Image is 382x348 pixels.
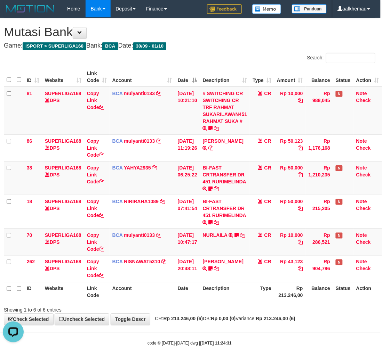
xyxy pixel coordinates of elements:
span: BCA [112,91,123,96]
a: Copy RISNAWAT5310 to clipboard [161,259,166,265]
a: YAHYA2935 [124,165,151,171]
span: CR [264,165,271,171]
th: Account [110,282,175,302]
a: Toggle Descr [111,314,150,325]
th: Rp 213.246,00 [274,282,306,302]
a: Copy Link Code [87,138,104,158]
a: Copy Link Code [87,165,104,184]
span: BCA [112,138,123,144]
th: Website: activate to sort column ascending [42,67,84,87]
input: Search: [326,53,375,63]
span: 70 [27,232,32,238]
span: ISPORT > SUPERLIGA168 [23,42,86,50]
span: Has Note [336,259,343,265]
h4: Game: Bank: Date: [4,42,375,49]
a: Copy Rp 50,000 to clipboard [298,206,303,211]
a: Copy RIRIRAHA1089 to clipboard [160,199,165,204]
span: BCA [102,42,118,50]
strong: Rp 213.246,00 (6) [256,316,296,322]
span: 30/09 - 01/10 [133,42,167,50]
td: Rp 1,210,235 [306,161,333,195]
a: Copy Rp 50,000 to clipboard [298,172,303,177]
td: DPS [42,195,84,229]
a: SUPERLIGA168 [45,91,81,96]
th: ID: activate to sort column ascending [24,67,42,87]
a: Copy YOSI EFENDI to clipboard [214,266,219,272]
a: Copy RATNA SARI to clipboard [209,145,214,151]
img: Feedback.jpg [207,4,242,14]
a: mulyanti0133 [124,91,155,96]
td: [DATE] 20:48:11 [175,255,200,282]
a: Note [356,259,367,265]
th: Type [250,282,274,302]
th: Action: activate to sort column ascending [353,67,382,87]
td: DPS [42,255,84,282]
span: 38 [27,165,32,171]
a: SUPERLIGA168 [45,259,81,265]
th: Website [42,282,84,302]
span: Has Note [336,165,343,171]
a: mulyanti0133 [124,232,155,238]
a: Check [356,266,371,272]
img: panduan.png [292,4,327,14]
a: Copy # SWITCHING CR SWITCHING CR TRF RAHMAT SUKARILAWAN451 RAHMAT SUKA # to clipboard [214,125,219,131]
a: NURLAILA [203,232,228,238]
span: 18 [27,199,32,204]
th: Link Code: activate to sort column ascending [84,67,110,87]
td: DPS [42,161,84,195]
th: Status [333,67,353,87]
td: DPS [42,87,84,135]
a: SUPERLIGA168 [45,138,81,144]
h1: Mutasi Bank [4,25,375,39]
th: ID [24,282,42,302]
th: Action [353,282,382,302]
td: Rp 988,045 [306,87,333,135]
a: Note [356,91,367,96]
a: Note [356,165,367,171]
a: Copy Link Code [87,259,104,279]
a: SUPERLIGA168 [45,165,81,171]
a: Check [356,239,371,245]
a: Copy Rp 10,000 to clipboard [298,98,303,103]
a: Copy NURLAILA to clipboard [240,232,245,238]
a: SUPERLIGA168 [45,232,81,238]
th: Status [333,282,353,302]
span: BCA [112,199,123,204]
a: Note [356,232,367,238]
td: Rp 50,000 [274,161,306,195]
td: [DATE] 11:19:26 [175,134,200,161]
td: [DATE] 07:41:54 [175,195,200,229]
span: CR [264,91,271,96]
td: DPS [42,134,84,161]
a: Check [356,98,371,103]
th: Description: activate to sort column ascending [200,67,250,87]
a: [PERSON_NAME] [203,259,244,265]
a: Copy mulyanti0133 to clipboard [156,138,161,144]
th: Description [200,282,250,302]
td: [DATE] 10:21:10 [175,87,200,135]
a: SUPERLIGA168 [45,199,81,204]
a: Copy Link Code [87,199,104,218]
td: Rp 286,521 [306,229,333,255]
span: BCA [112,232,123,238]
td: Rp 50,123 [274,134,306,161]
span: Has Note [336,91,343,97]
a: Copy Rp 50,123 to clipboard [298,145,303,151]
th: Balance [306,282,333,302]
a: # SWITCHING CR SWITCHING CR TRF RAHMAT SUKARILAWAN451 RAHMAT SUKA # [203,91,247,124]
a: Copy mulyanti0133 to clipboard [156,91,161,96]
th: Date: activate to sort column descending [175,67,200,87]
div: Showing 1 to 6 of 6 entries [4,304,153,314]
a: Note [356,199,367,204]
a: Copy YAHYA2935 to clipboard [152,165,157,171]
button: Open LiveChat chat widget [3,3,24,24]
strong: Rp 213.246,00 (6) [164,316,203,322]
th: Type: activate to sort column ascending [250,67,274,87]
a: Copy BI-FAST CRTRANSFER DR 451 RURIMELINDA to clipboard [214,219,219,225]
span: 86 [27,138,32,144]
span: CR [264,199,271,204]
a: RISNAWAT5310 [124,259,160,265]
td: Rp 43,123 [274,255,306,282]
span: CR: DB: Variance: [152,316,296,322]
span: 262 [27,259,35,265]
